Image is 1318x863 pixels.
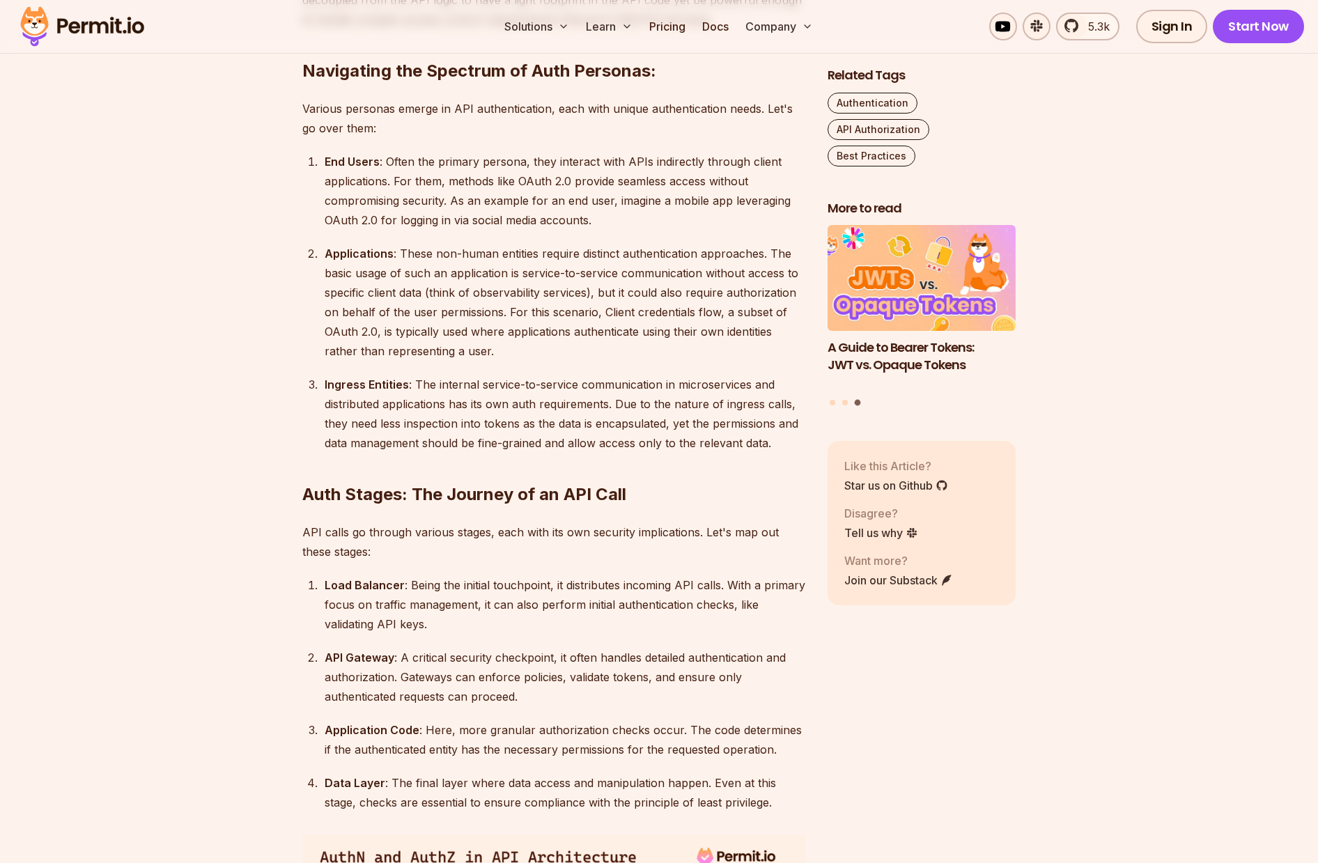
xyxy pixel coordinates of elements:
[844,458,948,474] p: Like this Article?
[325,152,805,230] div: : Often the primary persona, they interact with APIs indirectly through client applications. For ...
[644,13,691,40] a: Pricing
[302,61,656,81] strong: Navigating the Spectrum of Auth Personas:
[302,522,805,561] p: API calls go through various stages, each with its own security implications. Let's map out these...
[499,13,575,40] button: Solutions
[828,226,1016,391] li: 3 of 3
[325,648,805,706] div: : A critical security checkpoint, it often handles detailed authentication and authorization. Gat...
[844,477,948,494] a: Star us on Github
[828,67,1016,84] h2: Related Tags
[828,200,1016,217] h2: More to read
[1056,13,1119,40] a: 5.3k
[844,552,953,569] p: Want more?
[325,247,394,261] strong: Applications
[740,13,819,40] button: Company
[580,13,638,40] button: Learn
[1213,10,1304,43] a: Start Now
[325,651,394,664] strong: API Gateway
[325,375,805,453] div: : The internal service-to-service communication in microservices and distributed applications has...
[325,378,409,391] strong: Ingress Entities
[844,572,953,589] a: Join our Substack
[325,244,805,361] div: : These non-human entities require distinct authentication approaches. The basic usage of such an...
[828,146,915,166] a: Best Practices
[828,93,917,114] a: Authentication
[14,3,150,50] img: Permit logo
[302,484,626,504] strong: Auth Stages: The Journey of an API Call
[1136,10,1208,43] a: Sign In
[828,339,1016,374] h3: A Guide to Bearer Tokens: JWT vs. Opaque Tokens
[697,13,734,40] a: Docs
[828,226,1016,408] div: Posts
[830,400,835,405] button: Go to slide 1
[844,524,918,541] a: Tell us why
[325,575,805,634] div: : Being the initial touchpoint, it distributes incoming API calls. With a primary focus on traffi...
[1080,18,1110,35] span: 5.3k
[325,723,419,737] strong: Application Code
[844,505,918,522] p: Disagree?
[842,400,848,405] button: Go to slide 2
[325,720,805,759] div: : Here, more granular authorization checks occur. The code determines if the authenticated entity...
[828,119,929,140] a: API Authorization
[325,773,805,812] div: : The final layer where data access and manipulation happen. Even at this stage, checks are essen...
[325,155,380,169] strong: End Users
[325,578,405,592] strong: Load Balancer
[854,400,860,406] button: Go to slide 3
[828,226,1016,332] img: A Guide to Bearer Tokens: JWT vs. Opaque Tokens
[325,776,385,790] strong: Data Layer
[828,226,1016,391] a: A Guide to Bearer Tokens: JWT vs. Opaque TokensA Guide to Bearer Tokens: JWT vs. Opaque Tokens
[302,99,805,138] p: Various personas emerge in API authentication, each with unique authentication needs. Let's go ov...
